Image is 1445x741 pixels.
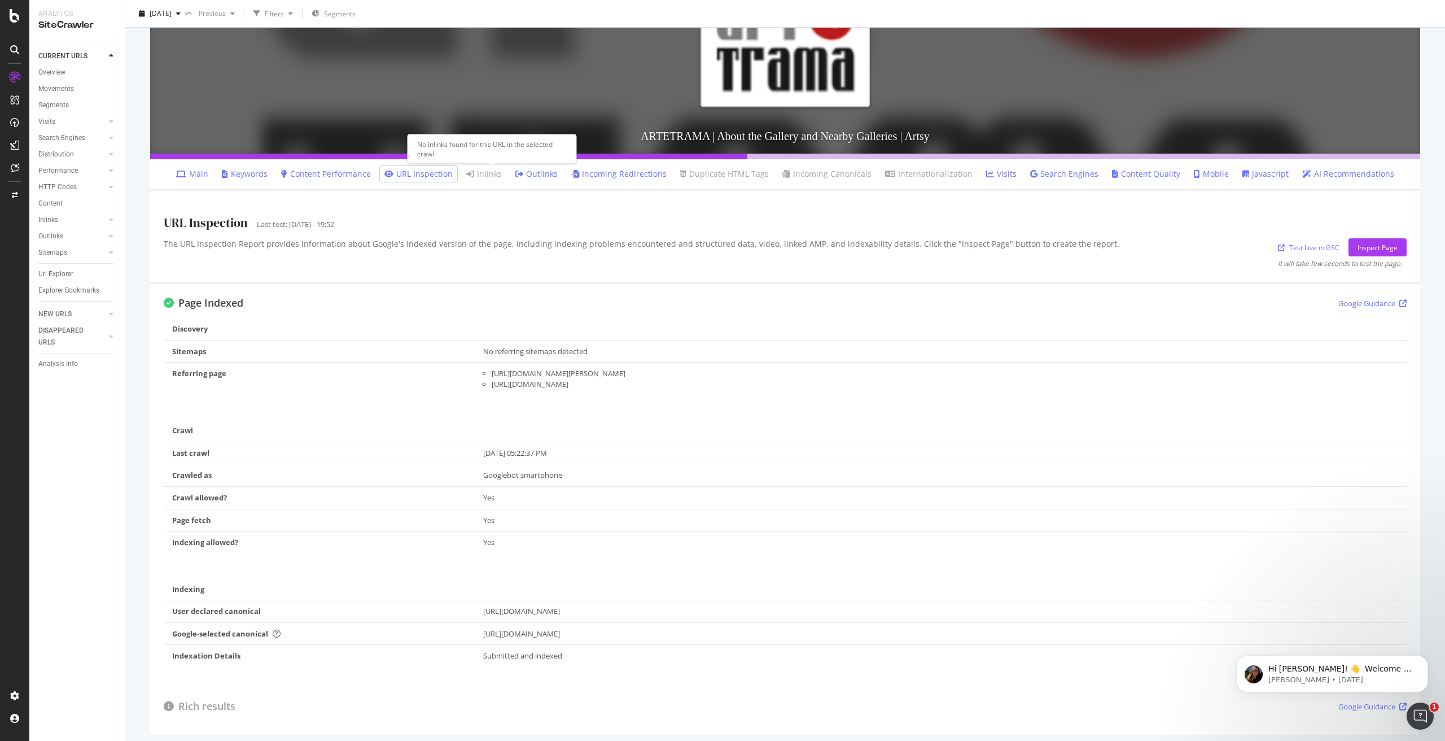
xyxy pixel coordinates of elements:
div: Referring page [172,368,226,379]
div: Page fetch [172,515,211,526]
a: Content Performance [281,168,371,180]
a: Javascript [1242,168,1289,180]
a: Main [176,168,208,180]
a: Mobile [1194,168,1229,180]
a: Keywords [222,168,268,180]
div: Yes [483,537,1399,548]
iframe: Intercom notifications message [1219,631,1445,711]
a: Google Guidance [1338,298,1407,309]
a: URL Inspection [384,168,453,180]
a: Inlinks [38,214,106,226]
div: Performance [38,165,78,177]
div: [URL][DOMAIN_NAME] [483,629,1399,639]
span: 1 [1430,703,1439,712]
div: Analytics [38,9,116,19]
a: Inlinks [466,168,502,180]
span: 2025 Aug. 28th [150,8,172,18]
div: Segments [38,99,69,111]
div: Sitemaps [38,247,67,259]
a: Overview [38,67,117,79]
div: Sitemaps [172,346,206,357]
div: CURRENT URLS [38,50,87,62]
div: NEW URLS [38,308,72,320]
h1: URL Inspection [164,216,248,229]
div: Search Engines [38,132,85,144]
div: DISAPPEARED URLS [38,325,95,348]
div: It will take few seconds to test the page. [1278,259,1402,268]
div: [URL][DOMAIN_NAME] [492,379,1399,390]
div: Movements [38,83,74,95]
a: Performance [38,165,106,177]
div: Url Explorer [38,268,73,280]
div: Submitted and indexed [483,651,1399,661]
div: Analysis Info [38,358,78,370]
h2: Rich results [164,701,235,712]
a: Test Live in GSC [1278,242,1339,254]
div: No inlinks found for this URL in the selected crawl. [408,134,577,163]
div: Explorer Bookmarks [38,285,99,297]
a: CURRENT URLS [38,50,106,62]
span: Previous [194,8,226,18]
a: Incoming Redirections [571,168,667,180]
a: NEW URLS [38,308,106,320]
div: Inlinks [38,214,58,226]
a: Incoming Canonicals [782,168,872,180]
div: Content [38,198,63,210]
td: Discovery [164,318,475,340]
div: The URL Inspection Report provides information about Google's indexed version of the page, includ... [164,238,1119,268]
button: Filters [249,5,297,23]
div: HTTP Codes [38,181,77,193]
p: Message from Laura, sent 1d ago [49,43,195,54]
div: Indexing allowed? [172,537,238,548]
td: Indexing [164,578,475,600]
div: SiteCrawler [38,19,116,32]
a: Duplicate HTML Tags [680,168,769,180]
div: Crawled as [172,470,212,481]
div: Google-selected canonical [172,629,268,639]
a: Outlinks [515,168,558,180]
div: Overview [38,67,65,79]
span: Hi [PERSON_NAME]! 👋 Welcome to Botify chat support! Have a question? Reply to this message and ou... [49,33,195,98]
iframe: Intercom live chat [1407,703,1434,730]
div: Distribution [38,149,74,160]
div: Indexation Details [172,651,240,661]
a: Content [38,198,117,210]
div: Visits [38,116,55,128]
a: Content Quality [1112,168,1180,180]
h2: Page Indexed [164,298,243,309]
a: DISAPPEARED URLS [38,325,106,348]
div: Inspect Page [1358,243,1398,252]
a: AI Recommendations [1302,168,1394,180]
span: vs [185,7,194,17]
div: Last test: [DATE] - 19:52 [257,219,334,230]
a: Analysis Info [38,358,117,370]
h3: ARTETRAMA | About the Gallery and Nearby Galleries | Artsy [150,119,1420,154]
div: [URL][DOMAIN_NAME][PERSON_NAME] [492,368,1399,379]
a: Sitemaps [38,247,106,259]
a: Outlinks [38,230,106,242]
a: Distribution [38,149,106,160]
button: Segments [307,5,360,23]
div: [URL][DOMAIN_NAME] [483,606,1399,617]
a: Url Explorer [38,268,117,280]
div: Googlebot smartphone [483,470,1399,481]
a: Explorer Bookmarks [38,285,117,297]
a: Visits [38,116,106,128]
button: Inspect Page [1348,238,1407,256]
span: Segments [324,9,356,19]
a: HTTP Codes [38,181,106,193]
div: User declared canonical [172,606,261,617]
button: [DATE] [134,5,185,23]
div: Yes [483,515,1399,526]
a: Movements [38,83,117,95]
div: No referring sitemaps detected [483,346,1399,357]
a: Search Engines [38,132,106,144]
a: Segments [38,99,117,111]
div: Last crawl [172,448,209,459]
a: Visits [986,168,1017,180]
div: Outlinks [38,230,63,242]
div: Filters [265,8,284,18]
div: Yes [483,492,1399,503]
